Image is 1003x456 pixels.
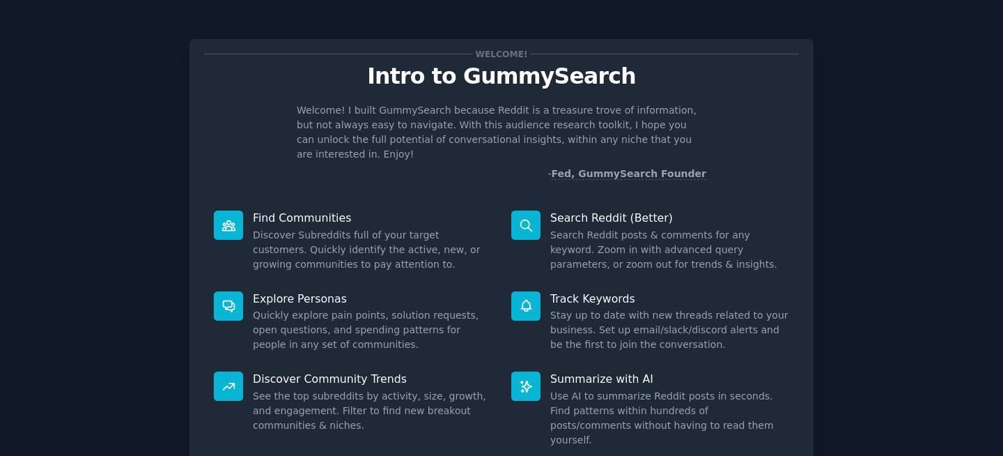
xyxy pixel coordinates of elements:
dd: Quickly explore pain points, solution requests, open questions, and spending patterns for people ... [253,308,492,352]
dd: Search Reddit posts & comments for any keyword. Zoom in with advanced query parameters, or zoom o... [550,228,789,272]
p: Welcome! I built GummySearch because Reddit is a treasure trove of information, but not always ea... [297,103,706,162]
span: Welcome! [473,47,530,61]
dd: Stay up to date with new threads related to your business. Set up email/slack/discord alerts and ... [550,308,789,352]
p: Discover Community Trends [253,372,492,386]
a: Fed, GummySearch Founder [551,168,706,180]
dd: See the top subreddits by activity, size, growth, and engagement. Filter to find new breakout com... [253,389,492,433]
dd: Use AI to summarize Reddit posts in seconds. Find patterns within hundreds of posts/comments with... [550,389,789,448]
p: Find Communities [253,211,492,225]
p: Search Reddit (Better) [550,211,789,225]
p: Summarize with AI [550,372,789,386]
p: Track Keywords [550,291,789,306]
dd: Discover Subreddits full of your target customers. Quickly identify the active, new, or growing c... [253,228,492,272]
p: Intro to GummySearch [204,64,799,89]
p: Explore Personas [253,291,492,306]
div: - [547,167,706,181]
